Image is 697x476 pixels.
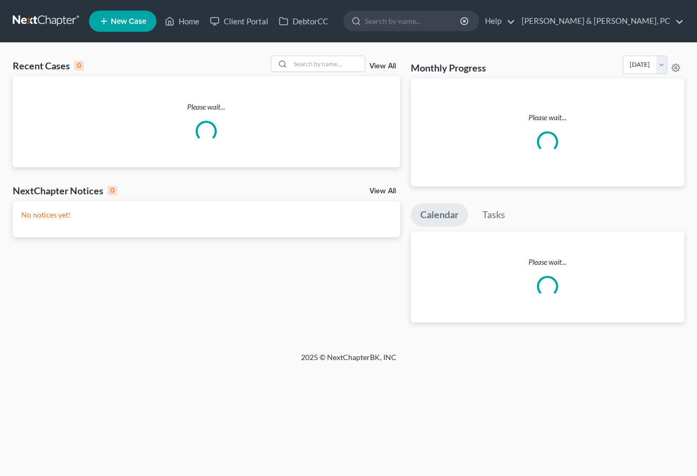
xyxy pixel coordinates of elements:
div: 2025 © NextChapterBK, INC [47,352,651,371]
p: Please wait... [419,112,676,123]
a: View All [369,62,396,70]
a: Help [480,12,515,31]
a: Home [160,12,205,31]
p: No notices yet! [21,210,392,220]
a: DebtorCC [273,12,333,31]
h3: Monthly Progress [411,61,486,74]
input: Search by name... [290,56,365,71]
input: Search by name... [365,11,462,31]
div: 0 [74,61,84,70]
a: [PERSON_NAME] & [PERSON_NAME], PC [516,12,684,31]
p: Please wait... [411,257,684,267]
div: NextChapter Notices [13,184,117,197]
a: Calendar [411,203,468,227]
p: Please wait... [13,102,400,112]
div: 0 [108,186,117,195]
a: Client Portal [205,12,273,31]
a: Tasks [473,203,515,227]
div: Recent Cases [13,59,84,72]
span: New Case [111,17,146,25]
a: View All [369,187,396,195]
